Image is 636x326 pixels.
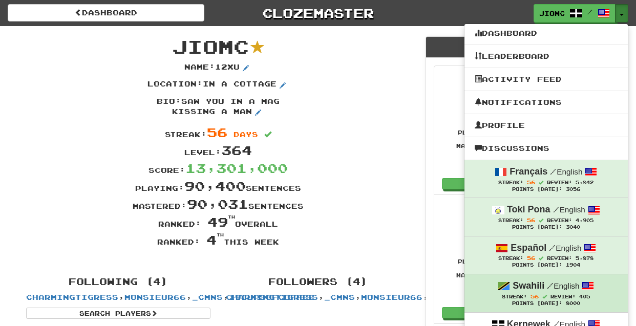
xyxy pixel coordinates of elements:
span: 5,842 [576,180,593,185]
div: Level: [18,141,418,159]
span: / [587,8,592,15]
div: Streak: [18,123,418,141]
div: Languages [426,37,609,58]
div: Streak: [456,213,580,227]
div: , , , [218,272,418,302]
a: CharmingTigress [26,293,118,301]
span: Review: [547,180,572,185]
div: Level: [456,98,580,111]
iframe: fb:share_button Facebook Social Plugin [220,254,254,264]
span: 4 [206,232,224,247]
a: Leaderboard [464,50,628,63]
h4: Followers (4) [226,277,410,287]
div: Level: [456,227,580,240]
a: Français /English Streak: 56 Review: 5,842 Points [DATE]: 3056 [464,160,628,198]
div: Ranked: this week [456,294,580,307]
span: 49 [207,214,235,229]
span: Streak: [502,294,527,299]
span: Streak includes today. [539,256,543,260]
div: Playing sentences [456,253,580,267]
span: / [553,205,560,214]
a: Activity Feed [464,73,628,86]
a: Play [442,307,593,318]
span: Review: [547,218,572,223]
a: monsieur66 [124,293,186,301]
span: 56 [207,124,227,140]
span: 405 [579,294,590,299]
a: Dashboard [8,4,204,21]
small: English [547,281,579,290]
div: Points [DATE]: 3040 [475,224,618,231]
span: JioMc [172,35,249,57]
span: Review: [547,255,572,261]
strong: Toki Pona [507,204,550,214]
div: Mastered sentences [456,267,580,280]
sup: th [228,214,235,220]
div: Mastered sentences [456,138,580,151]
a: Dashboard [464,27,628,40]
span: days [234,130,258,139]
div: Playing sentences [456,124,580,138]
span: Streak: [498,180,523,185]
div: Score: [456,240,580,253]
div: Ranked: this week [456,165,580,178]
a: Notifications [464,96,628,109]
span: 56 [527,217,535,223]
h4: Following (4) [26,277,210,287]
div: Streak: [456,84,580,97]
a: _cmns [324,293,355,301]
span: 56 [531,293,539,299]
div: Mastered: sentences [18,195,418,213]
p: Name : 12xu [184,62,252,74]
span: Streak: [498,218,523,223]
sup: th [217,232,224,237]
a: Discussions [464,142,628,155]
span: Streak includes today. [539,218,543,223]
strong: Français [510,166,547,177]
a: CharmingTigress [226,293,318,301]
a: Toki Pona /English Streak: 56 Review: 4,905 Points [DATE]: 3040 [464,198,628,235]
div: Ranked: this week [18,231,418,249]
span: 56 [527,179,535,185]
span: Streak: [498,255,523,261]
div: Points [DATE]: 3056 [475,186,618,193]
small: English [553,205,585,214]
a: Search Players [26,308,210,319]
span: Review: [550,294,576,299]
a: Español /English Streak: 56 Review: 5,878 Points [DATE]: 1904 [464,236,628,274]
a: Swahili /English Streak: 56 Review: 405 Points [DATE]: 8000 [464,274,628,312]
span: 90,400 [184,178,246,193]
span: 364 [221,142,252,158]
span: 4,905 [576,218,593,223]
p: Location : in a cottage [147,79,289,91]
span: 56 [527,255,535,261]
a: _cmns [192,293,223,301]
span: Streak includes today. [542,294,547,299]
span: 5,878 [576,255,593,261]
a: JioMc / [534,4,616,23]
a: Play [442,178,593,189]
span: Streak includes today. [539,180,543,185]
span: / [549,243,556,252]
strong: Español [511,243,546,253]
span: 90,031 [187,196,248,211]
a: monsieur66 [361,293,422,301]
span: / [547,281,554,290]
div: Score: [18,159,418,177]
div: Playing: sentences [18,177,418,195]
strong: Swahili [513,280,544,291]
a: Clozemaster [220,4,416,22]
div: Ranked: overall [456,151,580,165]
small: English [550,167,582,176]
span: JioMc [539,9,565,18]
div: Points [DATE]: 1904 [475,262,618,269]
div: Ranked: overall [18,213,418,231]
div: , , , [18,272,218,319]
span: 13,301,000 [185,160,288,176]
span: / [550,167,557,176]
a: Profile [464,119,628,132]
p: Bio : saw you in a mag kissing a man [141,96,295,119]
iframe: X Post Button [182,254,216,264]
div: Score: [456,111,580,124]
div: Points [DATE]: 8000 [475,300,618,307]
